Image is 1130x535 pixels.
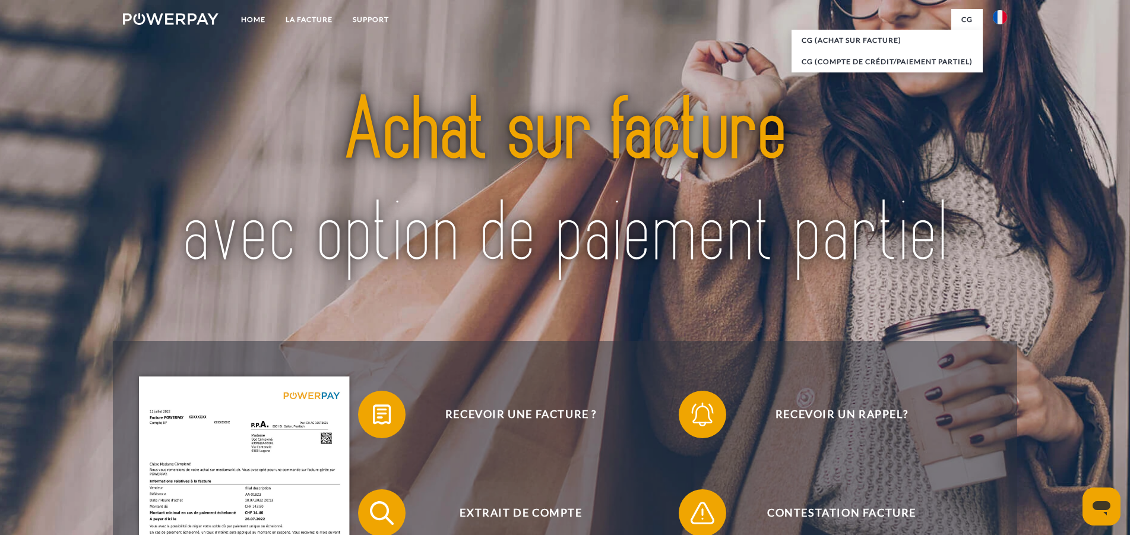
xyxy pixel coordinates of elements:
iframe: Bouton de lancement de la fenêtre de messagerie [1082,487,1120,525]
img: qb_bell.svg [688,400,717,429]
a: Support [343,9,399,30]
a: Home [231,9,276,30]
span: Recevoir une facture ? [375,391,666,438]
button: Recevoir un rappel? [679,391,987,438]
a: CG (achat sur facture) [792,30,983,51]
img: fr [993,10,1007,24]
button: Recevoir une facture ? [358,391,667,438]
img: qb_warning.svg [688,498,717,528]
a: CG (Compte de crédit/paiement partiel) [792,51,983,72]
img: logo-powerpay-white.svg [123,13,219,25]
img: title-powerpay_fr.svg [167,53,963,313]
img: qb_bill.svg [367,400,397,429]
a: CG [951,9,983,30]
a: LA FACTURE [276,9,343,30]
img: qb_search.svg [367,498,397,528]
span: Recevoir un rappel? [696,391,987,438]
